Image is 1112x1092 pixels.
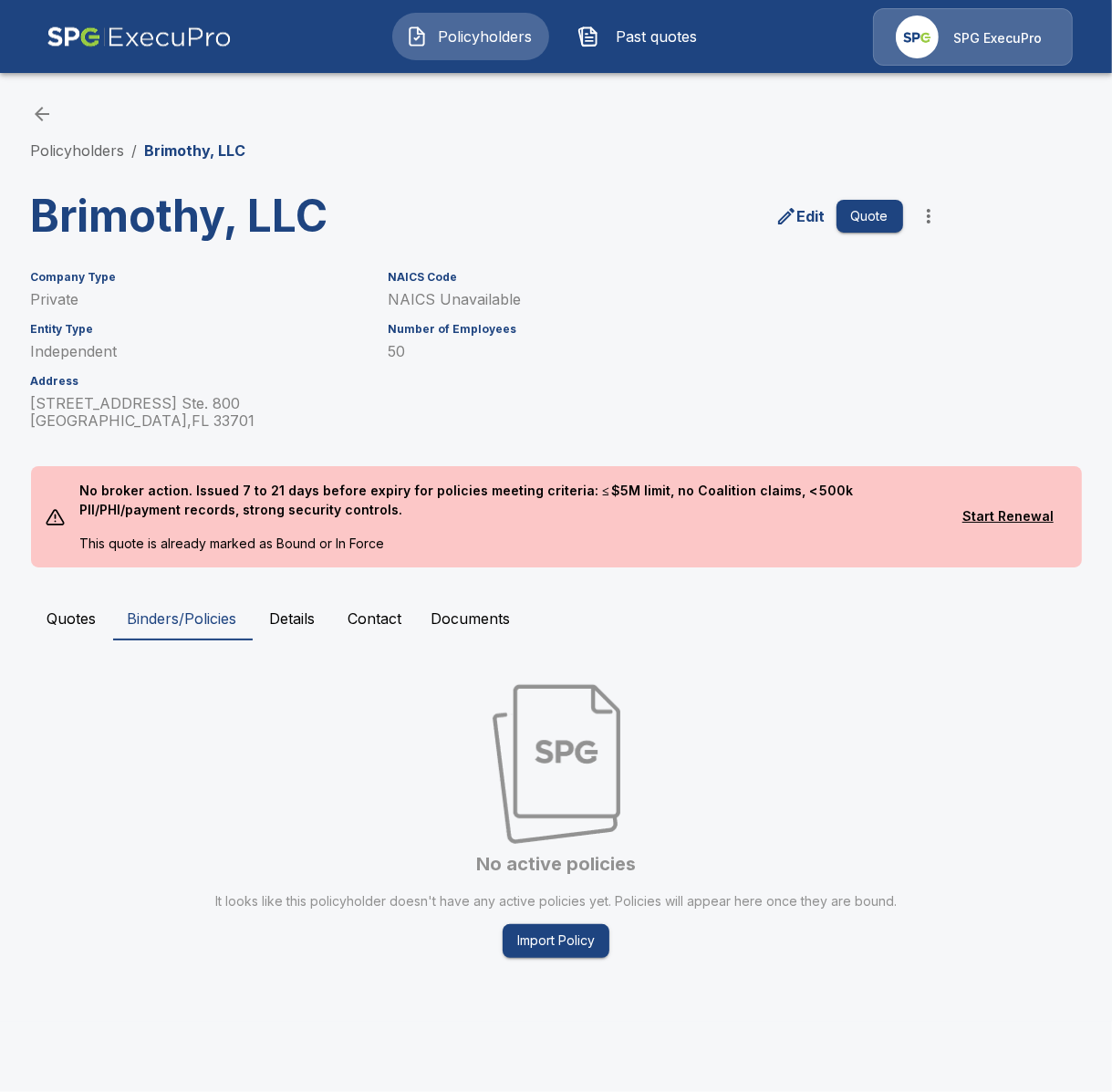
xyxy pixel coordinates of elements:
[577,26,599,47] img: Past quotes Icon
[953,29,1042,47] p: SPG ExecuPro
[31,140,246,161] nav: breadcrumb
[31,597,1082,640] div: policyholder tabs
[31,375,367,388] h6: Address
[896,16,939,58] img: Agency Icon
[417,597,525,640] button: Documents
[31,191,482,242] h3: Brimothy, LLC
[564,13,721,60] button: Past quotes IconPast quotes
[503,924,609,958] button: Import Policy
[772,202,829,231] a: edit
[31,323,367,336] h6: Entity Type
[31,597,113,640] button: Quotes
[389,291,903,308] p: NAICS Unavailable
[31,271,367,284] h6: Company Type
[389,271,903,284] h6: NAICS Code
[31,291,367,308] p: Private
[389,323,903,336] h6: Number of Employees
[132,140,138,161] li: /
[65,534,949,567] p: This quote is already marked as Bound or In Force
[949,500,1066,534] button: Start Renewal
[145,140,246,161] p: Brimothy, LLC
[31,343,367,360] p: Independent
[873,8,1073,66] a: Agency IconSPG ExecuPro
[47,8,232,66] img: AA Logo
[406,26,428,47] img: Policyholders Icon
[476,851,636,878] h6: No active policies
[31,103,53,125] a: back
[65,466,949,534] p: No broker action. Issued 7 to 21 days before expiry for policies meeting criteria: ≤ $5M limit, n...
[837,200,903,234] button: Quote
[435,26,535,47] span: Policyholders
[389,343,903,360] p: 50
[31,141,125,160] a: Policyholders
[113,597,252,640] button: Binders/Policies
[392,13,549,60] button: Policyholders IconPolicyholders
[31,395,367,430] p: [STREET_ADDRESS] Ste. 800 [GEOGRAPHIC_DATA] , FL 33701
[252,597,334,640] button: Details
[910,198,947,234] button: more
[797,205,826,227] p: Edit
[215,892,897,910] p: It looks like this policyholder doesn't have any active policies yet. Policies will appear here o...
[493,684,620,844] img: Empty state
[334,597,417,640] button: Contact
[607,26,707,47] span: Past quotes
